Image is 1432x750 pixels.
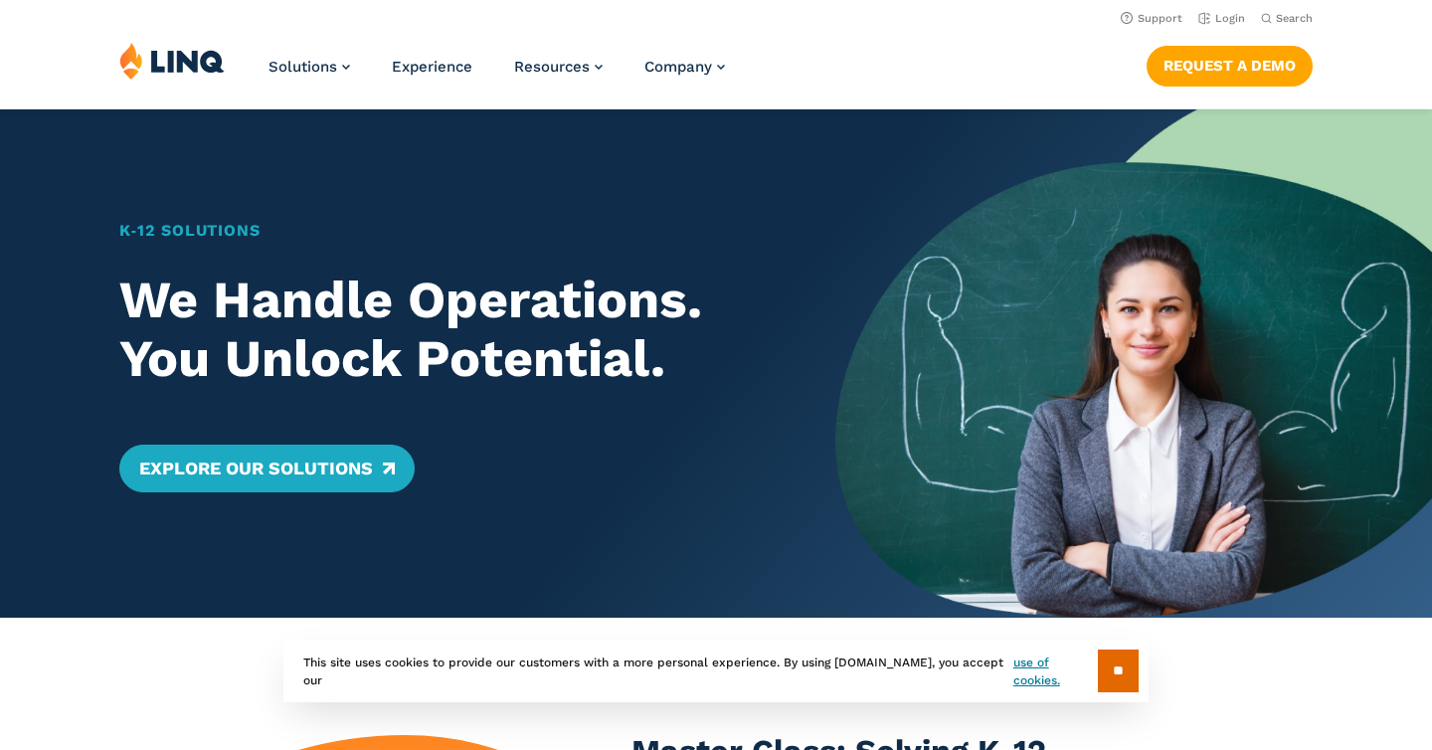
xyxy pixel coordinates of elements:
span: Search [1276,12,1313,25]
a: Explore Our Solutions [119,445,415,492]
div: This site uses cookies to provide our customers with a more personal experience. By using [DOMAIN... [283,640,1149,702]
h1: K‑12 Solutions [119,219,777,243]
span: Company [644,58,712,76]
a: Support [1121,12,1182,25]
nav: Primary Navigation [268,42,725,107]
button: Open Search Bar [1261,11,1313,26]
img: LINQ | K‑12 Software [119,42,225,80]
nav: Button Navigation [1147,42,1313,86]
a: Login [1198,12,1245,25]
span: Solutions [268,58,337,76]
h2: We Handle Operations. You Unlock Potential. [119,271,777,390]
span: Resources [514,58,590,76]
img: Home Banner [835,109,1432,618]
a: Company [644,58,725,76]
a: Resources [514,58,603,76]
a: Experience [392,58,472,76]
a: Request a Demo [1147,46,1313,86]
a: Solutions [268,58,350,76]
a: use of cookies. [1013,654,1098,689]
